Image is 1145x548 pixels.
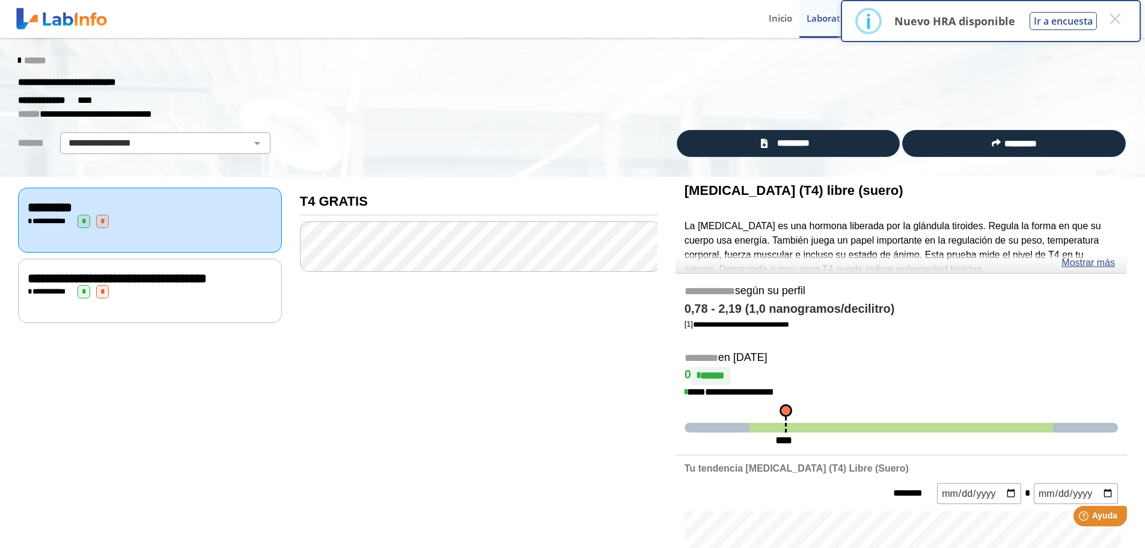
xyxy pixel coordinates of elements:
[894,14,1015,28] font: Nuevo HRA disponible
[937,483,1021,504] input: mm/dd/aaaa
[300,194,368,209] font: T4 GRATIS
[685,368,691,381] font: 0
[685,463,909,473] font: Tu tendencia [MEDICAL_DATA] (T4) Libre (Suero)
[769,12,792,24] font: Inicio
[1108,4,1123,34] font: ×
[866,8,872,34] font: i
[1061,257,1115,268] font: Mostrar más
[1034,14,1093,28] font: Ir a encuesta
[685,319,693,328] font: [1]
[1104,8,1126,29] button: Cerrar este diálogo
[685,302,895,315] font: 0,78 - 2,19 (1,0 nanogramos/decilitro)
[718,351,768,363] font: en [DATE]
[1038,501,1132,535] iframe: Lanzador de widgets de ayuda
[1030,12,1097,30] button: Ir a encuesta
[1034,483,1118,504] input: mm/dd/aaaa
[685,221,1101,274] font: La [MEDICAL_DATA] es una hormona liberada por la glándula tiroides. Regula la forma en que su cue...
[735,285,805,297] font: según su perfil
[685,183,903,198] font: [MEDICAL_DATA] (T4) libre (suero)
[807,12,861,24] font: Laboratorios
